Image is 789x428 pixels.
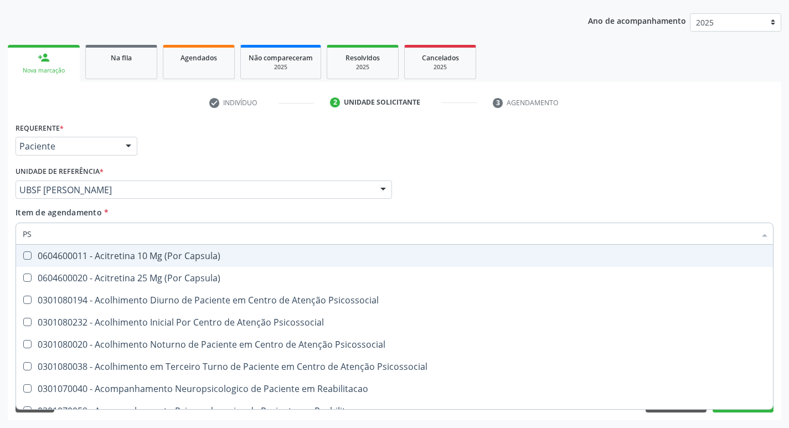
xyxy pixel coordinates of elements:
[23,223,755,245] input: Buscar por procedimentos
[23,251,775,260] div: 0604600011 - Acitretina 10 Mg (Por Capsula)
[23,318,775,327] div: 0301080232 - Acolhimento Inicial Por Centro de Atenção Psicossocial
[16,163,104,181] label: Unidade de referência
[111,53,132,63] span: Na fila
[16,207,102,218] span: Item de agendamento
[38,51,50,64] div: person_add
[330,97,340,107] div: 2
[23,274,775,282] div: 0604600020 - Acitretina 25 Mg (Por Capsula)
[335,63,390,71] div: 2025
[588,13,686,27] p: Ano de acompanhamento
[422,53,459,63] span: Cancelados
[412,63,468,71] div: 2025
[23,340,775,349] div: 0301080020 - Acolhimento Noturno de Paciente em Centro de Atenção Psicossocial
[23,296,775,305] div: 0301080194 - Acolhimento Diurno de Paciente em Centro de Atenção Psicossocial
[23,406,775,415] div: 0301070059 - Acompanhamento Psicopedagogico de Paciente em Reabilitacao
[23,362,775,371] div: 0301080038 - Acolhimento em Terceiro Turno de Paciente em Centro de Atenção Psicossocial
[249,63,313,71] div: 2025
[19,141,115,152] span: Paciente
[181,53,217,63] span: Agendados
[16,66,72,75] div: Nova marcação
[345,53,380,63] span: Resolvidos
[16,120,64,137] label: Requerente
[249,53,313,63] span: Não compareceram
[344,97,420,107] div: Unidade solicitante
[19,184,369,195] span: UBSF [PERSON_NAME]
[23,384,775,393] div: 0301070040 - Acompanhamento Neuropsicologico de Paciente em Reabilitacao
